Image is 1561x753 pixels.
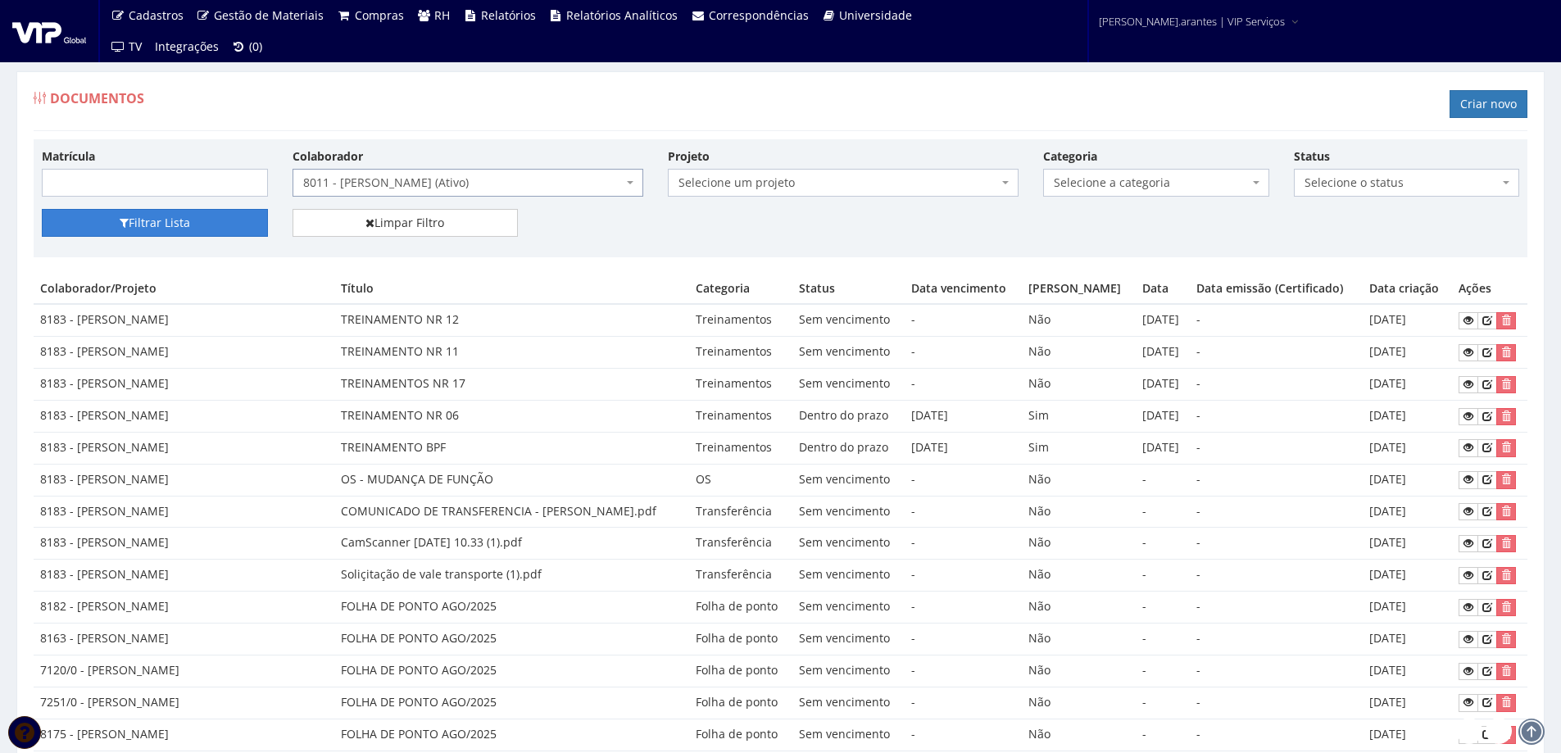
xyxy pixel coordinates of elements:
[1136,719,1190,751] td: -
[689,274,792,304] th: Categoria
[1363,496,1452,528] td: [DATE]
[792,369,905,401] td: Sem vencimento
[905,400,1022,432] td: [DATE]
[334,687,690,719] td: FOLHA DE PONTO AGO/2025
[293,169,643,197] span: 8011 - LARISSA DAIANE BUENO GONCALVES DE SOUZA (Ativo)
[1190,337,1363,369] td: -
[905,496,1022,528] td: -
[1363,719,1452,751] td: [DATE]
[1190,592,1363,624] td: -
[1190,432,1363,464] td: -
[1022,687,1136,719] td: Não
[668,169,1019,197] span: Selecione um projeto
[1190,304,1363,336] td: -
[334,528,690,560] td: CamScanner [DATE] 10.33 (1).pdf
[1022,400,1136,432] td: Sim
[792,337,905,369] td: Sem vencimento
[905,432,1022,464] td: [DATE]
[225,31,270,62] a: (0)
[689,719,792,751] td: Folha de ponto
[1305,175,1500,191] span: Selecione o status
[1136,592,1190,624] td: -
[1043,169,1269,197] span: Selecione a categoria
[792,274,905,304] th: Status
[792,655,905,687] td: Sem vencimento
[34,719,334,751] td: 8175 - [PERSON_NAME]
[905,592,1022,624] td: -
[689,496,792,528] td: Transferência
[1363,624,1452,655] td: [DATE]
[1022,304,1136,336] td: Não
[293,209,519,237] a: Limpar Filtro
[129,7,184,23] span: Cadastros
[1022,337,1136,369] td: Não
[689,624,792,655] td: Folha de ponto
[1136,687,1190,719] td: -
[709,7,809,23] span: Correspondências
[1022,719,1136,751] td: Não
[1363,528,1452,560] td: [DATE]
[1294,169,1520,197] span: Selecione o status
[34,687,334,719] td: 7251/0 - [PERSON_NAME]
[104,31,148,62] a: TV
[689,592,792,624] td: Folha de ponto
[792,432,905,464] td: Dentro do prazo
[434,7,450,23] span: RH
[1190,655,1363,687] td: -
[1190,400,1363,432] td: -
[1363,369,1452,401] td: [DATE]
[566,7,678,23] span: Relatórios Analíticos
[1136,560,1190,592] td: -
[905,464,1022,496] td: -
[1043,148,1097,165] label: Categoria
[303,175,623,191] span: 8011 - LARISSA DAIANE BUENO GONCALVES DE SOUZA (Ativo)
[905,560,1022,592] td: -
[1363,432,1452,464] td: [DATE]
[34,528,334,560] td: 8183 - [PERSON_NAME]
[1136,624,1190,655] td: -
[1190,528,1363,560] td: -
[792,528,905,560] td: Sem vencimento
[1190,496,1363,528] td: -
[1022,592,1136,624] td: Não
[12,19,86,43] img: logo
[334,496,690,528] td: COMUNICADO DE TRANSFERENCIA - [PERSON_NAME].pdf
[1099,13,1285,29] span: [PERSON_NAME].arantes | VIP Serviços
[129,39,142,54] span: TV
[34,655,334,687] td: 7120/0 - [PERSON_NAME]
[792,719,905,751] td: Sem vencimento
[1190,369,1363,401] td: -
[34,369,334,401] td: 8183 - [PERSON_NAME]
[1022,528,1136,560] td: Não
[1136,528,1190,560] td: -
[689,432,792,464] td: Treinamentos
[50,89,144,107] span: Documentos
[1022,655,1136,687] td: Não
[334,655,690,687] td: FOLHA DE PONTO AGO/2025
[1363,655,1452,687] td: [DATE]
[689,655,792,687] td: Folha de ponto
[689,528,792,560] td: Transferência
[905,655,1022,687] td: -
[42,209,268,237] button: Filtrar Lista
[1363,592,1452,624] td: [DATE]
[1136,337,1190,369] td: [DATE]
[792,624,905,655] td: Sem vencimento
[792,592,905,624] td: Sem vencimento
[1022,464,1136,496] td: Não
[1190,719,1363,751] td: -
[334,274,690,304] th: Título
[1363,560,1452,592] td: [DATE]
[34,560,334,592] td: 8183 - [PERSON_NAME]
[1136,304,1190,336] td: [DATE]
[689,337,792,369] td: Treinamentos
[1022,496,1136,528] td: Não
[1022,560,1136,592] td: Não
[148,31,225,62] a: Integrações
[1054,175,1249,191] span: Selecione a categoria
[792,560,905,592] td: Sem vencimento
[1022,369,1136,401] td: Não
[792,496,905,528] td: Sem vencimento
[355,7,404,23] span: Compras
[334,719,690,751] td: FOLHA DE PONTO AGO/2025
